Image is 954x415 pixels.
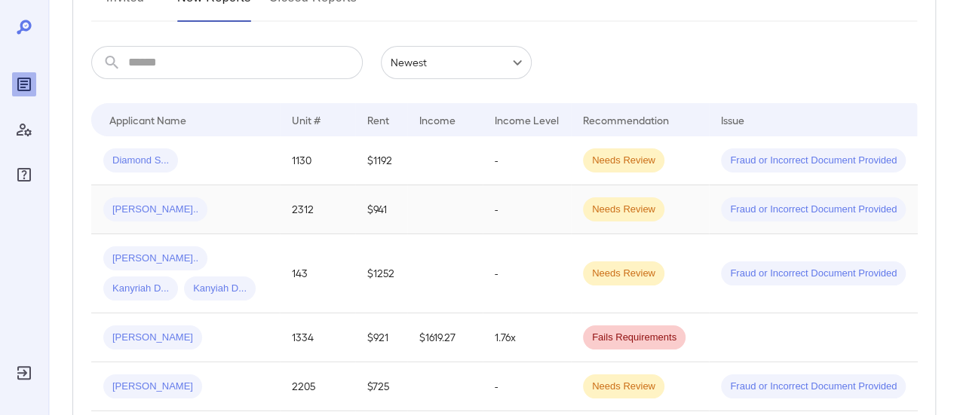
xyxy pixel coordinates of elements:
[12,72,36,96] div: Reports
[280,136,355,185] td: 1130
[280,234,355,313] td: 143
[583,154,664,168] span: Needs Review
[12,163,36,187] div: FAQ
[407,313,483,362] td: $1619.27
[483,136,571,185] td: -
[184,282,256,296] span: Kanyiah D...
[483,313,571,362] td: 1.76x
[483,362,571,411] td: -
[280,313,355,362] td: 1334
[495,111,559,129] div: Income Level
[583,111,669,129] div: Recommendation
[12,117,36,142] div: Manage Users
[721,111,745,129] div: Issue
[355,136,407,185] td: $1192
[367,111,391,129] div: Rent
[355,234,407,313] td: $1252
[483,234,571,313] td: -
[721,267,906,281] span: Fraud or Incorrect Document Provided
[583,203,664,217] span: Needs Review
[583,267,664,281] span: Needs Review
[292,111,321,129] div: Unit #
[355,313,407,362] td: $921
[381,46,532,79] div: Newest
[721,154,906,168] span: Fraud or Incorrect Document Provided
[583,331,686,345] span: Fails Requirements
[583,380,664,394] span: Needs Review
[355,185,407,234] td: $941
[103,203,207,217] span: [PERSON_NAME]..
[103,380,202,394] span: [PERSON_NAME]
[721,203,906,217] span: Fraud or Incorrect Document Provided
[280,185,355,234] td: 2312
[103,331,202,345] span: [PERSON_NAME]
[419,111,456,129] div: Income
[721,380,906,394] span: Fraud or Incorrect Document Provided
[12,361,36,385] div: Log Out
[109,111,186,129] div: Applicant Name
[483,185,571,234] td: -
[103,282,178,296] span: Kanyriah D...
[103,252,207,266] span: [PERSON_NAME]..
[280,362,355,411] td: 2205
[355,362,407,411] td: $725
[103,154,178,168] span: Diamond S...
